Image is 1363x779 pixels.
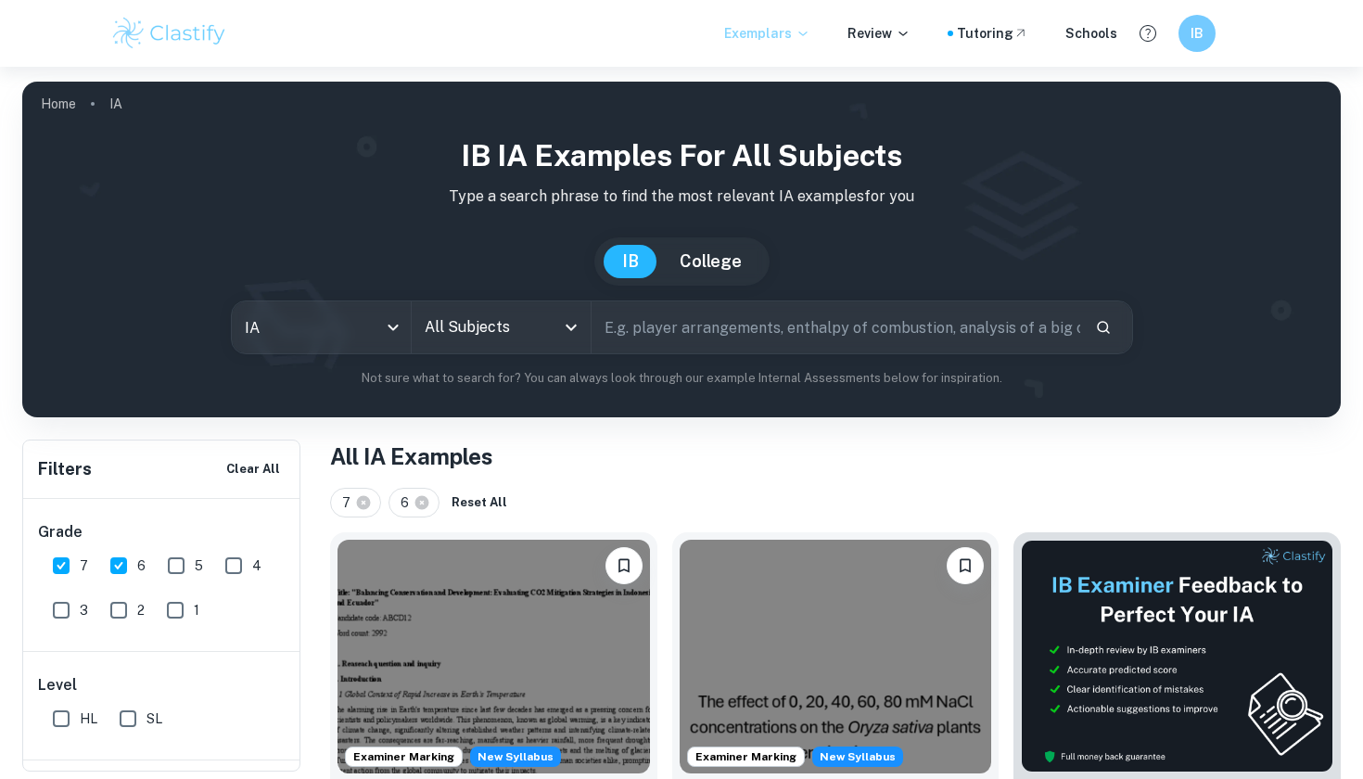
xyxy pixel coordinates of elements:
[232,301,411,353] div: IA
[137,556,146,576] span: 6
[80,709,97,729] span: HL
[605,547,643,584] button: Bookmark
[194,600,199,620] span: 1
[222,455,285,483] button: Clear All
[592,301,1080,353] input: E.g. player arrangements, enthalpy of combustion, analysis of a big city...
[330,488,381,517] div: 7
[724,23,810,44] p: Exemplars
[41,91,76,117] a: Home
[146,709,162,729] span: SL
[80,600,88,620] span: 3
[947,547,984,584] button: Bookmark
[661,245,760,278] button: College
[1132,18,1164,49] button: Help and Feedback
[812,747,903,767] span: New Syllabus
[38,521,287,543] h6: Grade
[252,556,261,576] span: 4
[680,540,992,773] img: ESS IA example thumbnail: To what extent do diPerent NaCl concentr
[1178,15,1216,52] button: IB
[195,556,203,576] span: 5
[137,600,145,620] span: 2
[342,492,359,513] span: 7
[110,15,228,52] img: Clastify logo
[604,245,657,278] button: IB
[22,82,1341,417] img: profile cover
[338,540,650,773] img: ESS IA example thumbnail: To what extent do CO2 emissions contribu
[812,747,903,767] div: Starting from the May 2026 session, the ESS IA requirements have changed. We created this exempla...
[109,94,122,114] p: IA
[558,314,584,340] button: Open
[1088,312,1119,343] button: Search
[957,23,1028,44] a: Tutoring
[38,456,92,482] h6: Filters
[470,747,561,767] span: New Syllabus
[1187,23,1208,44] h6: IB
[80,556,88,576] span: 7
[688,748,804,765] span: Examiner Marking
[38,674,287,696] h6: Level
[37,134,1326,178] h1: IB IA examples for all subjects
[37,369,1326,388] p: Not sure what to search for? You can always look through our example Internal Assessments below f...
[330,440,1341,473] h1: All IA Examples
[447,489,512,517] button: Reset All
[470,747,561,767] div: Starting from the May 2026 session, the ESS IA requirements have changed. We created this exempla...
[389,488,439,517] div: 6
[1065,23,1117,44] a: Schools
[1021,540,1333,773] img: Thumbnail
[847,23,911,44] p: Review
[37,185,1326,208] p: Type a search phrase to find the most relevant IA examples for you
[401,492,417,513] span: 6
[346,748,462,765] span: Examiner Marking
